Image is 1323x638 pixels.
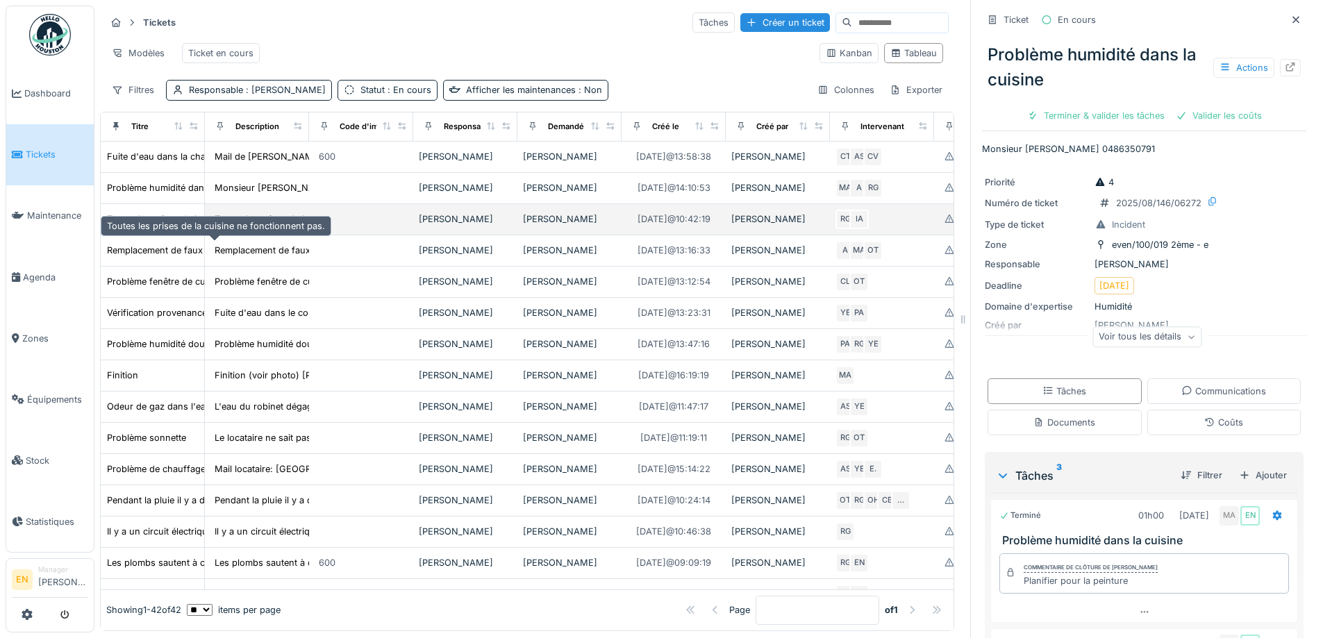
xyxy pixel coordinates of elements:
[319,556,335,569] div: 600
[849,585,869,604] div: YE
[863,241,883,260] div: OT
[6,369,94,430] a: Équipements
[860,121,904,133] div: Intervenant
[523,400,616,413] div: [PERSON_NAME]
[215,400,433,413] div: L'eau du robinet dégage l'odeur de gaz. DJUNGA...
[523,181,616,194] div: [PERSON_NAME]
[106,603,181,616] div: Showing 1 - 42 of 42
[131,121,149,133] div: Titre
[1099,279,1129,292] div: [DATE]
[1092,327,1201,347] div: Voir tous les détails
[692,12,735,33] div: Tâches
[27,209,88,222] span: Maintenance
[419,212,512,226] div: [PERSON_NAME]
[1204,416,1243,429] div: Coûts
[444,121,492,133] div: Responsable
[360,83,431,96] div: Statut
[849,272,869,292] div: OT
[849,428,869,448] div: OT
[29,14,71,56] img: Badge_color-CXgf-gQk.svg
[319,150,335,163] div: 600
[731,275,824,288] div: [PERSON_NAME]
[26,454,88,467] span: Stock
[38,564,88,594] li: [PERSON_NAME]
[523,431,616,444] div: [PERSON_NAME]
[731,181,824,194] div: [PERSON_NAME]
[985,258,1089,271] div: Responsable
[523,556,616,569] div: [PERSON_NAME]
[849,147,869,167] div: AS
[12,569,33,590] li: EN
[638,244,710,257] div: [DATE] @ 13:16:33
[419,462,512,476] div: [PERSON_NAME]
[106,43,171,63] div: Modèles
[731,306,824,319] div: [PERSON_NAME]
[215,462,465,476] div: Mail locataire: [GEOGRAPHIC_DATA], Je reviens vers vou...
[849,178,869,198] div: A
[107,212,325,226] div: Toutes les prises de la cuisine ne fonctionnent pas.
[215,556,440,569] div: Les plombs sautent à chaque fois que madame bra...
[639,400,708,413] div: [DATE] @ 11:47:17
[215,150,451,163] div: Mail de [PERSON_NAME]: Le robinet schell est fermé ...
[835,366,855,385] div: MA
[638,337,710,351] div: [DATE] @ 13:47:16
[638,181,710,194] div: [DATE] @ 14:10:53
[523,462,616,476] div: [PERSON_NAME]
[107,337,356,351] div: Problème humidité douche dû au mauvais état d'extracteur
[419,306,512,319] div: [PERSON_NAME]
[835,241,855,260] div: A
[235,121,279,133] div: Description
[12,564,88,598] a: EN Manager[PERSON_NAME]
[1004,13,1029,26] div: Ticket
[863,147,883,167] div: CV
[107,431,186,444] div: Problème sonnette
[107,181,251,194] div: Problème humidité dans la cuisine
[22,332,88,345] span: Zones
[419,244,512,257] div: [PERSON_NAME]
[1002,534,1292,547] h3: Problème humidité dans la cuisine
[215,244,430,257] div: Remplacement de faux plafonds - Locatataire Zia...
[523,244,616,257] div: [PERSON_NAME]
[523,587,616,601] div: [PERSON_NAME]
[863,178,883,198] div: RG
[835,585,855,604] div: PA
[419,587,512,601] div: [PERSON_NAME]
[835,303,855,323] div: YE
[6,246,94,308] a: Agenda
[636,556,711,569] div: [DATE] @ 09:09:19
[849,335,869,354] div: RG
[877,491,897,510] div: CB
[985,300,1304,313] div: Humidité
[419,181,512,194] div: [PERSON_NAME]
[523,337,616,351] div: [PERSON_NAME]
[731,400,824,413] div: [PERSON_NAME]
[638,494,710,507] div: [DATE] @ 10:24:14
[523,306,616,319] div: [PERSON_NAME]
[835,397,855,417] div: AS
[982,37,1306,98] div: Problème humidité dans la cuisine
[107,369,138,382] div: Finition
[419,494,512,507] div: [PERSON_NAME]
[731,494,824,507] div: [PERSON_NAME]
[215,181,388,194] div: Monsieur [PERSON_NAME] 0486350791
[985,196,1089,210] div: Numéro de ticket
[107,275,225,288] div: Problème fenêtre de cuisine
[419,275,512,288] div: [PERSON_NAME]
[652,121,679,133] div: Créé le
[863,460,883,479] div: E.
[638,275,710,288] div: [DATE] @ 13:12:54
[419,556,512,569] div: [PERSON_NAME]
[523,494,616,507] div: [PERSON_NAME]
[466,83,602,96] div: Afficher les maintenances
[23,271,88,284] span: Agenda
[6,63,94,124] a: Dashboard
[849,303,869,323] div: PA
[985,238,1089,251] div: Zone
[1116,196,1201,210] div: 2025/08/146/06272
[835,272,855,292] div: CL
[835,522,855,542] div: RG
[731,244,824,257] div: [PERSON_NAME]
[731,556,824,569] div: [PERSON_NAME]
[811,80,881,100] div: Colonnes
[107,150,249,163] div: Fuite d'eau dans la chasse du wc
